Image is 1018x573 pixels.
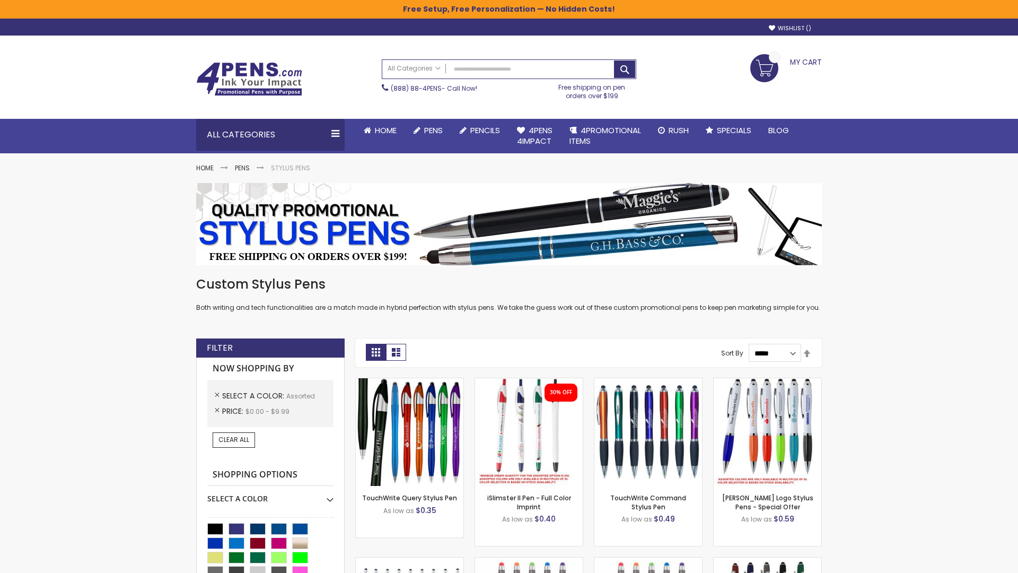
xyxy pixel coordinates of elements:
[222,406,245,416] span: Price
[362,493,457,502] a: TouchWrite Query Stylus Pen
[594,378,702,486] img: TouchWrite Command Stylus Pen-Assorted
[196,62,302,96] img: 4Pens Custom Pens and Promotional Products
[196,276,822,293] h1: Custom Stylus Pens
[714,378,821,387] a: Kimberly Logo Stylus Pens-Assorted
[569,125,641,146] span: 4PROMOTIONAL ITEMS
[424,125,443,136] span: Pens
[508,119,561,153] a: 4Pens4impact
[366,344,386,361] strong: Grid
[594,557,702,566] a: Islander Softy Gel with Stylus - ColorJet Imprint-Assorted
[391,84,477,93] span: - Call Now!
[714,557,821,566] a: Custom Soft Touch® Metal Pens with Stylus-Assorted
[470,125,500,136] span: Pencils
[286,392,315,401] span: Assorted
[697,119,760,142] a: Specials
[245,407,289,416] span: $0.00 - $9.99
[382,60,446,77] a: All Categories
[213,432,255,447] a: Clear All
[388,64,441,73] span: All Categories
[356,378,463,387] a: TouchWrite Query Stylus Pen-Assorted
[356,378,463,486] img: TouchWrite Query Stylus Pen-Assorted
[717,125,751,136] span: Specials
[550,389,572,396] div: 30% OFF
[774,514,794,524] span: $0.59
[768,125,789,136] span: Blog
[769,24,811,32] a: Wishlist
[196,276,822,312] div: Both writing and tech functionalities are a match made in hybrid perfection with stylus pens. We ...
[669,125,689,136] span: Rush
[375,125,397,136] span: Home
[383,506,414,515] span: As low as
[621,515,652,524] span: As low as
[487,493,571,511] a: iSlimster II Pen - Full Color Imprint
[610,493,686,511] a: TouchWrite Command Stylus Pen
[654,514,675,524] span: $0.49
[271,163,310,172] strong: Stylus Pens
[355,119,405,142] a: Home
[235,163,250,172] a: Pens
[721,349,743,358] label: Sort By
[561,119,650,153] a: 4PROMOTIONALITEMS
[517,125,552,146] span: 4Pens 4impact
[502,515,533,524] span: As low as
[391,84,442,93] a: (888) 88-4PENS
[760,119,797,142] a: Blog
[207,486,334,504] div: Select A Color
[722,493,813,511] a: [PERSON_NAME] Logo Stylus Pens - Special Offer
[356,557,463,566] a: Stiletto Advertising Stylus Pens-Assorted
[594,378,702,387] a: TouchWrite Command Stylus Pen-Assorted
[475,557,583,566] a: Islander Softy Gel Pen with Stylus-Assorted
[218,435,249,444] span: Clear All
[741,515,772,524] span: As low as
[714,378,821,486] img: Kimberly Logo Stylus Pens-Assorted
[196,119,345,151] div: All Categories
[196,163,214,172] a: Home
[207,342,233,354] strong: Filter
[548,79,637,100] div: Free shipping on pen orders over $199
[451,119,508,142] a: Pencils
[650,119,697,142] a: Rush
[207,358,334,380] strong: Now Shopping by
[534,514,556,524] span: $0.40
[475,378,583,387] a: iSlimster II - Full Color-Assorted
[207,464,334,487] strong: Shopping Options
[475,378,583,486] img: iSlimster II - Full Color-Assorted
[222,390,286,401] span: Select A Color
[416,505,436,516] span: $0.35
[196,183,822,265] img: Stylus Pens
[405,119,451,142] a: Pens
